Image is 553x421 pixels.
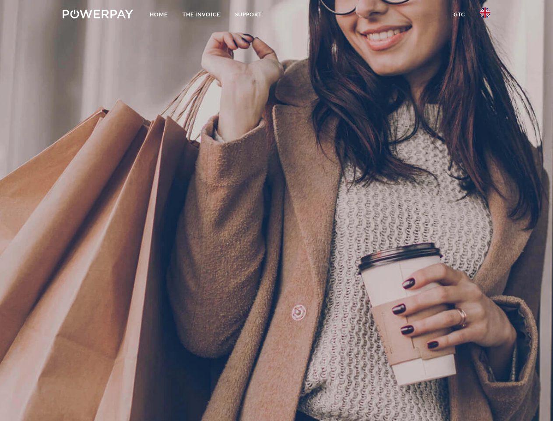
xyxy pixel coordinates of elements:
[446,7,472,22] a: GTC
[228,7,269,22] a: Support
[175,7,228,22] a: THE INVOICE
[63,10,133,18] img: logo-powerpay-white.svg
[142,7,175,22] a: Home
[480,7,490,18] img: en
